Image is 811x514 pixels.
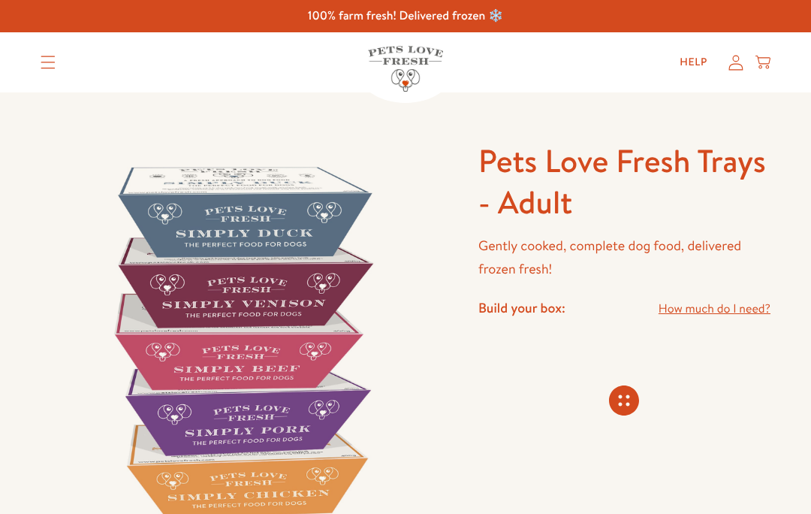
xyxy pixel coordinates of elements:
a: How much do I need? [659,299,770,319]
h4: Build your box: [478,299,565,316]
h1: Pets Love Fresh Trays - Adult [478,141,770,222]
svg: Connecting store [609,385,639,416]
img: Pets Love Fresh [368,46,443,92]
summary: Translation missing: en.sections.header.menu [29,44,68,81]
p: Gently cooked, complete dog food, delivered frozen fresh! [478,234,770,280]
a: Help [668,47,719,77]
